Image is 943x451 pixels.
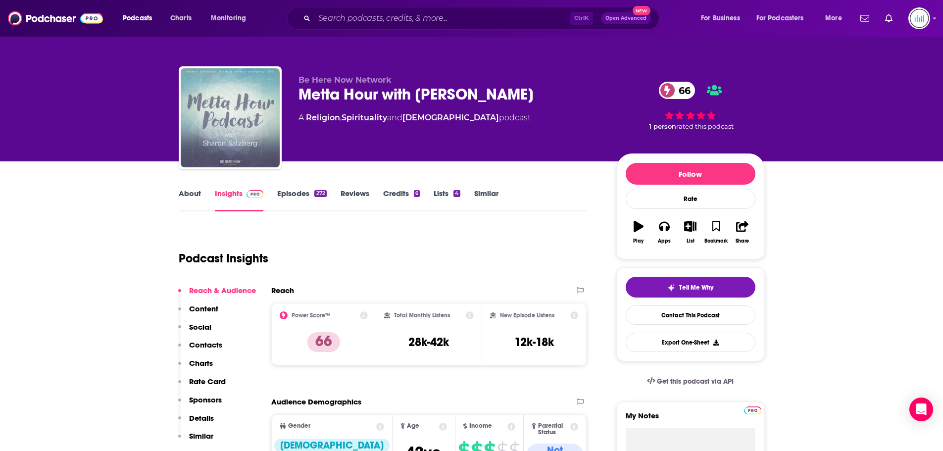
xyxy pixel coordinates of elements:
[408,335,449,350] h3: 28k-42k
[178,395,222,413] button: Sponsors
[474,189,498,211] a: Similar
[288,423,310,429] span: Gender
[881,10,896,27] a: Show notifications dropdown
[744,405,761,414] a: Pro website
[626,333,755,352] button: Export One-Sheet
[189,395,222,404] p: Sponsors
[736,238,749,244] div: Share
[387,113,402,122] span: and
[292,312,330,319] h2: Power Score™
[314,190,326,197] div: 272
[687,238,695,244] div: List
[189,413,214,423] p: Details
[633,6,650,15] span: New
[679,284,713,292] span: Tell Me Why
[189,304,218,313] p: Content
[123,11,152,25] span: Podcasts
[8,9,103,28] img: Podchaser - Follow, Share and Rate Podcasts
[701,11,740,25] span: For Business
[271,397,361,406] h2: Audience Demographics
[383,189,420,211] a: Credits6
[178,286,256,304] button: Reach & Audience
[908,7,930,29] span: Logged in as podglomerate
[659,82,695,99] a: 66
[298,112,531,124] div: A podcast
[189,377,226,386] p: Rate Card
[626,214,651,250] button: Play
[271,286,294,295] h2: Reach
[247,190,264,198] img: Podchaser Pro
[402,113,499,122] a: [DEMOGRAPHIC_DATA]
[667,284,675,292] img: tell me why sparkle
[314,10,570,26] input: Search podcasts, credits, & more...
[453,190,460,197] div: 4
[856,10,873,27] a: Show notifications dropdown
[538,423,569,436] span: Parental Status
[729,214,755,250] button: Share
[669,82,695,99] span: 66
[694,10,752,26] button: open menu
[657,377,734,386] span: Get this podcast via API
[908,7,930,29] img: User Profile
[204,10,259,26] button: open menu
[818,10,854,26] button: open menu
[341,189,369,211] a: Reviews
[189,358,213,368] p: Charts
[394,312,450,319] h2: Total Monthly Listens
[626,411,755,428] label: My Notes
[633,238,644,244] div: Play
[277,189,326,211] a: Episodes272
[704,238,728,244] div: Bookmark
[164,10,198,26] a: Charts
[626,189,755,209] div: Rate
[756,11,804,25] span: For Podcasters
[116,10,165,26] button: open menu
[676,123,734,130] span: rated this podcast
[825,11,842,25] span: More
[703,214,729,250] button: Bookmark
[626,163,755,185] button: Follow
[658,238,671,244] div: Apps
[909,398,933,421] div: Open Intercom Messenger
[514,335,554,350] h3: 12k-18k
[677,214,703,250] button: List
[189,322,211,332] p: Social
[601,12,651,24] button: Open AdvancedNew
[307,332,340,352] p: 66
[178,340,222,358] button: Contacts
[181,68,280,167] img: Metta Hour with Sharon Salzberg
[178,358,213,377] button: Charts
[178,322,211,341] button: Social
[605,16,646,21] span: Open Advanced
[189,286,256,295] p: Reach & Audience
[306,113,340,122] a: Religion
[189,340,222,350] p: Contacts
[414,190,420,197] div: 6
[500,312,554,319] h2: New Episode Listens
[750,10,818,26] button: open menu
[639,369,742,394] a: Get this podcast via API
[626,305,755,325] a: Contact This Podcast
[170,11,192,25] span: Charts
[626,277,755,298] button: tell me why sparkleTell Me Why
[570,12,593,25] span: Ctrl K
[342,113,387,122] a: Spirituality
[297,7,669,30] div: Search podcasts, credits, & more...
[178,413,214,432] button: Details
[407,423,419,429] span: Age
[651,214,677,250] button: Apps
[340,113,342,122] span: ,
[179,189,201,211] a: About
[298,75,392,85] span: Be Here Now Network
[189,431,213,441] p: Similar
[178,377,226,395] button: Rate Card
[179,251,268,266] h1: Podcast Insights
[649,123,676,130] span: 1 person
[744,406,761,414] img: Podchaser Pro
[434,189,460,211] a: Lists4
[211,11,246,25] span: Monitoring
[178,431,213,450] button: Similar
[469,423,492,429] span: Income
